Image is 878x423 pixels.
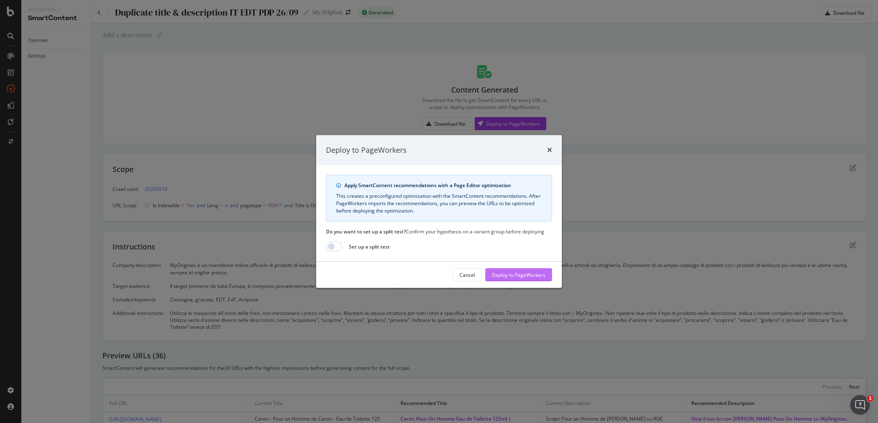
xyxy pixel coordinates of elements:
[326,145,407,156] div: Deploy to PageWorkers
[326,228,552,235] div: Confirm your hypothesis on a variant group before deploying
[344,182,542,189] div: Apply SmartContent recommendations with a Page Editor optimization
[336,192,542,215] div: This creates a preconfigured optimization with the SmartContent recommendations. After PageWorker...
[850,395,870,415] iframe: Intercom live chat
[485,268,552,281] button: Deploy to PageWorkers
[492,271,545,278] div: Deploy to PageWorkers
[326,175,552,222] div: info banner
[349,243,390,250] div: Set up a split test
[459,271,475,278] div: Cancel
[316,135,562,288] div: modal
[867,395,873,402] span: 1
[453,268,482,281] button: Cancel
[326,228,406,235] span: Do you want to set up a split test?
[547,145,552,156] div: times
